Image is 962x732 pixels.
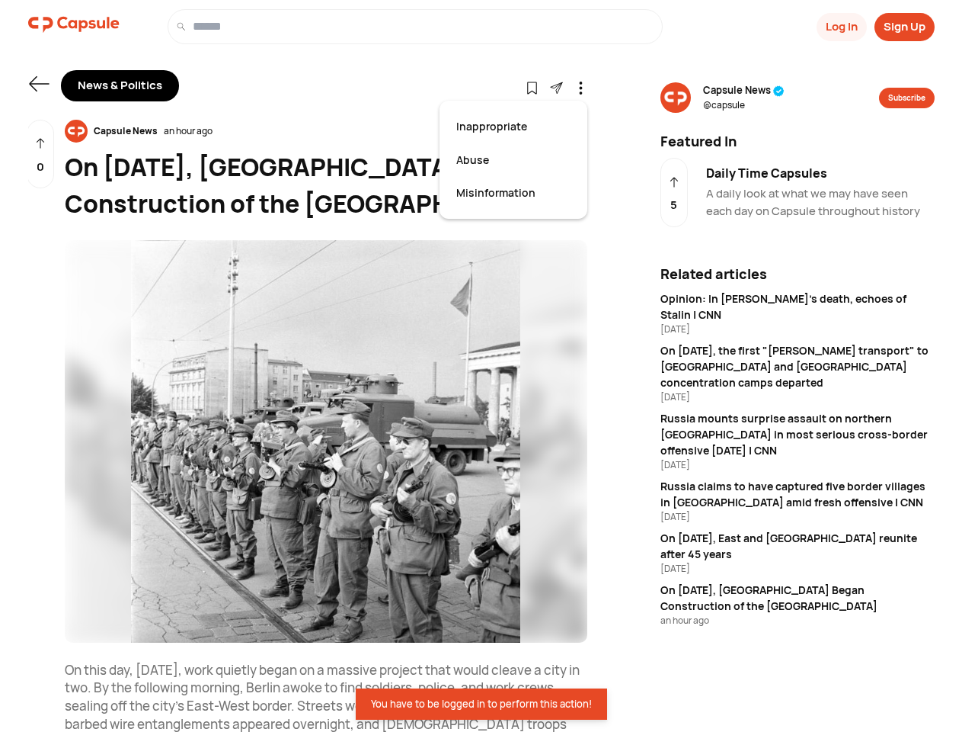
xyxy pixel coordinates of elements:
div: On [DATE], East and [GEOGRAPHIC_DATA] reunite after 45 years [660,530,935,562]
p: 5 [670,197,677,214]
div: an hour ago [660,614,935,628]
div: Related articles [660,264,935,284]
div: an hour ago [164,124,213,138]
div: Russia mounts surprise assault on northern [GEOGRAPHIC_DATA] in most serious cross-border offensi... [660,410,935,458]
p: 0 [37,159,44,176]
span: Capsule News [703,83,785,98]
img: resizeImage [65,240,587,643]
a: logo [28,9,120,44]
div: Capsule News [88,124,164,138]
img: tick [773,85,785,97]
img: resizeImage [65,120,88,143]
div: [DATE] [660,510,935,524]
div: On [DATE], [GEOGRAPHIC_DATA] Began Construction of the [GEOGRAPHIC_DATA] [660,582,935,614]
div: On [DATE], [GEOGRAPHIC_DATA] Began Construction of the [GEOGRAPHIC_DATA] [65,149,587,222]
img: resizeImage [660,82,691,113]
div: [DATE] [660,458,935,472]
div: Daily Time Capsules [706,164,935,182]
button: Subscribe [879,88,935,108]
div: A daily look at what we may have seen each day on Capsule throughout history [706,185,935,220]
div: [DATE] [660,390,935,404]
div: [DATE] [660,562,935,576]
div: Inappropriate [449,110,578,143]
button: Log In [817,13,867,41]
button: Sign Up [874,13,935,41]
div: News & Politics [61,70,179,101]
div: You have to be logged in to perform this action! [371,698,592,711]
div: Misinformation [449,176,578,210]
span: @ capsule [703,98,785,112]
div: Opinion: In [PERSON_NAME]’s death, echoes of Stalin | CNN [660,291,935,323]
div: Featured In [651,131,944,152]
div: On [DATE], the first "[PERSON_NAME] transport" to [GEOGRAPHIC_DATA] and [GEOGRAPHIC_DATA] concent... [660,342,935,390]
img: logo [28,9,120,40]
div: Abuse [449,143,578,177]
div: [DATE] [660,323,935,336]
div: Russia claims to have captured five border villages in [GEOGRAPHIC_DATA] amid fresh offensive | CNN [660,478,935,510]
